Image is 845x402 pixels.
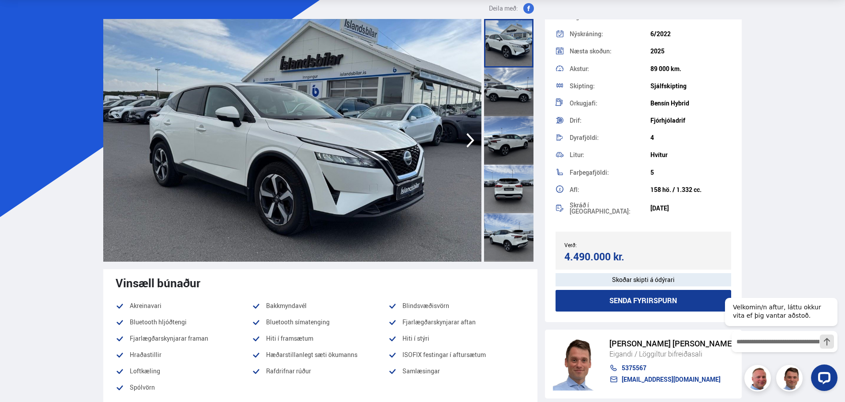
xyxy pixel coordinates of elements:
span: Deila með: [489,3,518,14]
li: Hraðastillir [116,349,252,360]
img: FbJEzSuNWCJXmdc-.webp [553,338,601,391]
div: Vinsæll búnaður [116,276,525,289]
li: Fjarlægðarskynjarar framan [116,333,252,344]
div: 89 000 km. [650,65,731,72]
li: Spólvörn [116,382,252,393]
div: Skipting: [570,83,650,89]
li: Bakkmyndavél [252,301,388,311]
div: Orkugjafi: [570,100,650,106]
div: Nýskráning: [570,31,650,37]
li: Hæðarstillanlegt sæti ökumanns [252,349,388,360]
a: 5375567 [609,364,734,372]
div: Fjórhjóladrif [650,117,731,124]
li: ISOFIX festingar í aftursætum [388,349,525,360]
div: Dyrafjöldi: [570,135,650,141]
div: Sjálfskipting [650,83,731,90]
li: Bluetooth símatenging [252,317,388,327]
div: [PERSON_NAME] [PERSON_NAME] [609,339,734,348]
div: 4.490.000 kr. [564,251,641,263]
div: [DATE] [650,205,731,212]
div: 2022 [650,13,731,20]
div: Næsta skoðun: [570,48,650,54]
li: Hiti í framsætum [252,333,388,344]
div: 6/2022 [650,30,731,38]
div: Drif: [570,117,650,124]
li: Blindsvæðisvörn [388,301,525,311]
li: Bluetooth hljóðtengi [116,317,252,327]
div: Hvítur [650,151,731,158]
div: Verð: [564,242,643,248]
div: 158 hö. / 1.332 cc. [650,186,731,193]
div: Farþegafjöldi: [570,169,650,176]
div: Litur: [570,152,650,158]
div: Bensín Hybrid [650,100,731,107]
li: Samlæsingar [388,366,525,376]
li: Akreinavari [116,301,252,311]
li: Rafdrifnar rúður [252,366,388,376]
li: Loftkæling [116,366,252,376]
button: Senda fyrirspurn [556,290,732,312]
div: 2025 [650,48,731,55]
li: Hiti í stýri [388,333,525,344]
a: [EMAIL_ADDRESS][DOMAIN_NAME] [609,376,734,383]
li: Fjarlægðarskynjarar aftan [388,317,525,327]
div: Skráð í [GEOGRAPHIC_DATA]: [570,202,650,214]
img: 3184602.jpeg [103,19,481,262]
div: Skoðar skipti á ódýrari [556,273,732,286]
button: Deila með: [485,3,537,14]
div: 5 [650,169,731,176]
div: Afl: [570,187,650,193]
div: Eigandi / Löggiltur bifreiðasali [609,348,734,360]
div: Árgerð: [570,14,650,20]
iframe: LiveChat chat widget [718,282,841,398]
div: Akstur: [570,66,650,72]
div: 4 [650,134,731,141]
